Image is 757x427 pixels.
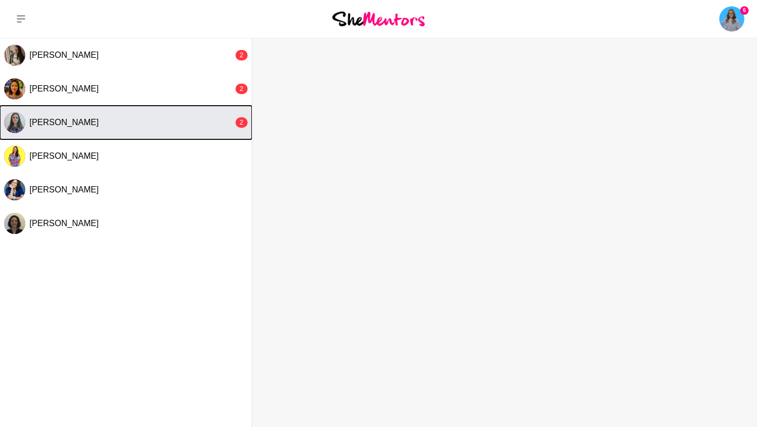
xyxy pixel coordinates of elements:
div: Alison Renwick [4,112,25,133]
img: C [4,45,25,66]
img: A [4,179,25,200]
a: Mona Swarup6 [719,6,744,32]
img: F [4,78,25,99]
img: L [4,213,25,234]
span: [PERSON_NAME] [29,50,99,59]
span: 6 [740,6,749,15]
div: 2 [236,84,248,94]
span: [PERSON_NAME] [29,118,99,127]
div: Flora Chong [4,78,25,99]
span: [PERSON_NAME] [29,84,99,93]
img: R [4,146,25,167]
div: Christine Pietersz [4,45,25,66]
span: [PERSON_NAME] [29,219,99,228]
div: Laila Punj [4,213,25,234]
div: Roslyn Thompson [4,146,25,167]
div: 2 [236,117,248,128]
img: A [4,112,25,133]
img: She Mentors Logo [332,12,425,26]
span: [PERSON_NAME] [29,151,99,160]
img: Mona Swarup [719,6,744,32]
div: Amanda Ewin [4,179,25,200]
span: [PERSON_NAME] [29,185,99,194]
div: 2 [236,50,248,60]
